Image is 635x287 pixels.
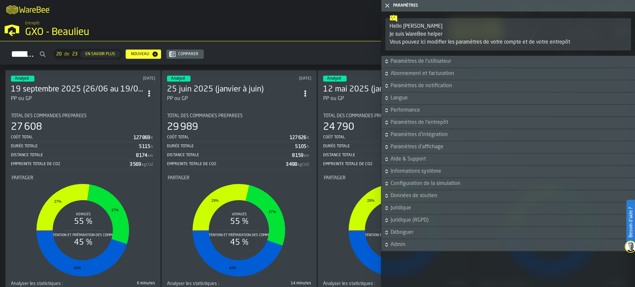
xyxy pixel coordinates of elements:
[12,175,33,181] span: Partager
[292,153,303,158] div: Stat Valeur
[324,175,467,181] div: Title
[25,21,40,26] span: Entrepôt
[136,153,147,158] div: Stat Valeur
[323,113,467,119] div: Title
[167,113,311,119] div: Title
[11,162,130,166] div: Empreinte totale de CO2
[168,175,311,280] div: stat-Partager
[11,95,143,103] div: PP ou GP
[167,108,311,286] section: card-SimulationDashboardCard-analyzed
[25,26,204,38] div: GXO - Beaulieu
[11,281,82,286] div: Title
[64,52,69,57] span: de
[167,84,299,95] h3: 25 juin 2025 (janvier à juin)
[240,281,311,286] div: 14 minutes
[128,52,152,56] div: Nouveau
[324,175,467,280] div: stat-Partager
[323,281,375,286] span: Analyser les statistiques :
[148,154,153,158] span: km
[286,162,297,167] div: Stat Valeur
[11,76,34,82] div: status-3 2
[168,175,311,181] div: Title
[323,153,448,158] div: Distance totale
[323,281,467,286] div: stat-Analyser les statistiques :
[151,145,153,149] span: h
[323,281,394,286] div: Title
[167,95,188,103] div: PP ou GP
[627,200,634,244] label: Besoin d'aide ?
[323,113,399,119] span: Total des commandes préparées
[323,121,354,133] div: 24 790
[11,144,139,149] div: Durée totale
[56,52,62,57] span: 20
[167,95,299,103] div: PP ou GP
[83,52,118,56] div: En savoir plus
[11,113,155,119] div: Title
[12,175,154,181] div: Title
[11,113,87,119] span: Total des commandes préparées
[11,84,143,95] h3: 19 septembre 2025 (26/06 au 19/09)
[12,175,154,280] div: stat-Partager
[304,154,309,158] span: km
[130,162,141,167] div: Stat Valeur
[167,281,311,286] div: stat-Analyser les statistiques :
[323,76,347,82] div: status-3 2
[171,77,185,81] span: Analysé
[307,145,309,149] span: h
[142,162,153,167] span: kgCO2
[167,135,290,140] div: Coût total
[323,162,442,166] div: Empreinte totale de CO2
[167,76,190,82] div: status-3 2
[167,113,311,169] div: stat-Total des commandes préparées
[176,52,201,56] div: Comparer
[323,144,451,149] div: Durée totale
[11,153,136,158] div: Distance totale
[323,95,455,103] div: PP ou GP
[72,52,77,57] span: 23
[323,135,446,140] div: Coût total
[134,135,150,140] div: Stat Valeur
[11,281,155,286] div: stat-Analyser les statistiques :
[307,136,309,140] span: €
[167,144,295,149] div: Durée totale
[298,162,309,167] span: kgCO2
[167,281,238,286] div: Title
[167,113,243,119] span: Total des commandes préparées
[51,49,126,59] div: ButtonLoadMore-En savoir plus-Prévenir-Première-Dernière
[167,281,219,286] span: Analyser les statistiques :
[11,281,63,286] span: Analyser les statistiques :
[11,95,32,103] div: PP ou GP
[11,108,155,286] section: card-SimulationDashboardCard-analyzed
[323,84,455,95] h3: 12 mai 2025 (janvier à mai)
[323,113,467,169] div: stat-Total des commandes préparées
[126,50,161,59] button: button-Nouveau
[96,76,155,81] div: Updated: 19/09/2025 13:42:49 Created: 19/09/2025 11:50:37
[327,77,341,81] span: Analysé
[80,51,120,58] button: button-En savoir plus
[323,95,344,103] div: PP ou GP
[252,76,312,81] div: Updated: 26/06/2025 09:40:03 Created: 26/06/2025 08:52:59
[167,121,198,133] div: 29 989
[139,144,150,149] div: Stat Valeur
[15,77,29,81] span: Analysé
[168,175,190,181] span: Partager
[11,121,42,133] div: 27 608
[166,50,204,59] button: button-Comparer
[151,136,153,140] span: €
[84,281,155,286] div: 6 minutes
[324,175,346,181] span: Partager
[295,144,306,149] div: Stat Valeur
[167,162,286,166] div: Empreinte totale de CO2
